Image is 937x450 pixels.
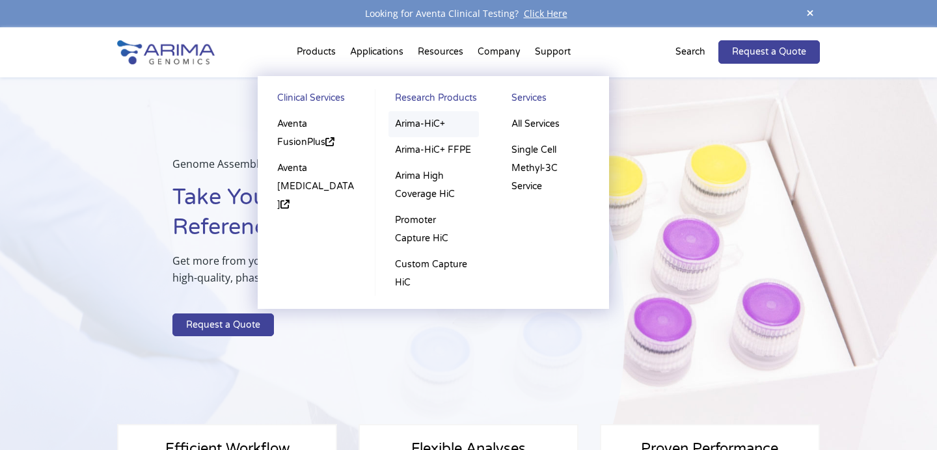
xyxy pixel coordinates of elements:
[271,111,362,155] a: Aventa FusionPlus
[15,304,94,316] span: Vertebrate animal
[505,111,596,137] a: All Services
[3,288,12,297] input: Human
[505,137,596,200] a: Single Cell Methyl-3C Service
[271,155,362,218] a: Aventa [MEDICAL_DATA]
[15,354,117,367] span: Other (please describe)
[15,321,102,333] span: Invertebrate animal
[718,40,820,64] a: Request a Quote
[388,207,479,252] a: Promoter Capture HiC
[3,339,12,347] input: Plant
[15,287,47,299] span: Human
[388,89,479,111] a: Research Products
[172,313,274,337] a: Request a Quote
[15,337,37,350] span: Plant
[117,5,820,22] div: Looking for Aventa Clinical Testing?
[3,322,12,330] input: Invertebrate animal
[172,252,560,297] p: Get more from your next-generation sequencing data with the Arima Hi-C for high-quality, phased g...
[675,44,705,60] p: Search
[388,252,479,296] a: Custom Capture HiC
[388,163,479,207] a: Arima High Coverage HiC
[519,7,573,20] a: Click Here
[388,111,479,137] a: Arima-HiC+
[3,305,12,313] input: Vertebrate animal
[271,89,362,111] a: Clinical Services
[172,183,560,252] h1: Take Your Genome from Draft to Reference Quality
[505,89,596,111] a: Services
[117,40,215,64] img: Arima-Genomics-logo
[3,356,12,364] input: Other (please describe)
[388,137,479,163] a: Arima-HiC+ FFPE
[172,155,560,183] p: Genome Assembly HiC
